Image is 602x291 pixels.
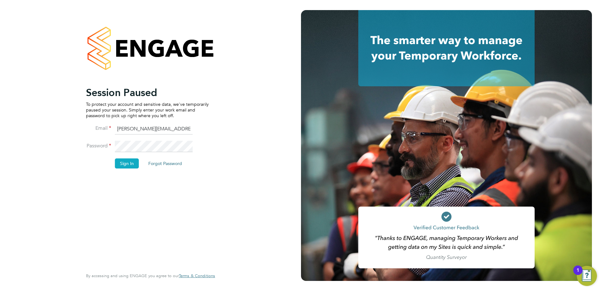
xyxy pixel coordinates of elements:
[143,158,187,168] button: Forgot Password
[576,270,579,278] div: 1
[115,123,193,135] input: Enter your work email...
[86,86,209,99] h2: Session Paused
[86,101,209,119] p: To protect your account and sensitive data, we've temporarily paused your session. Simply enter y...
[86,273,215,278] span: By accessing and using ENGAGE you agree to our
[179,273,215,278] a: Terms & Conditions
[115,158,139,168] button: Sign In
[86,143,111,149] label: Password
[86,125,111,132] label: Email
[577,266,597,286] button: Open Resource Center, 1 new notification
